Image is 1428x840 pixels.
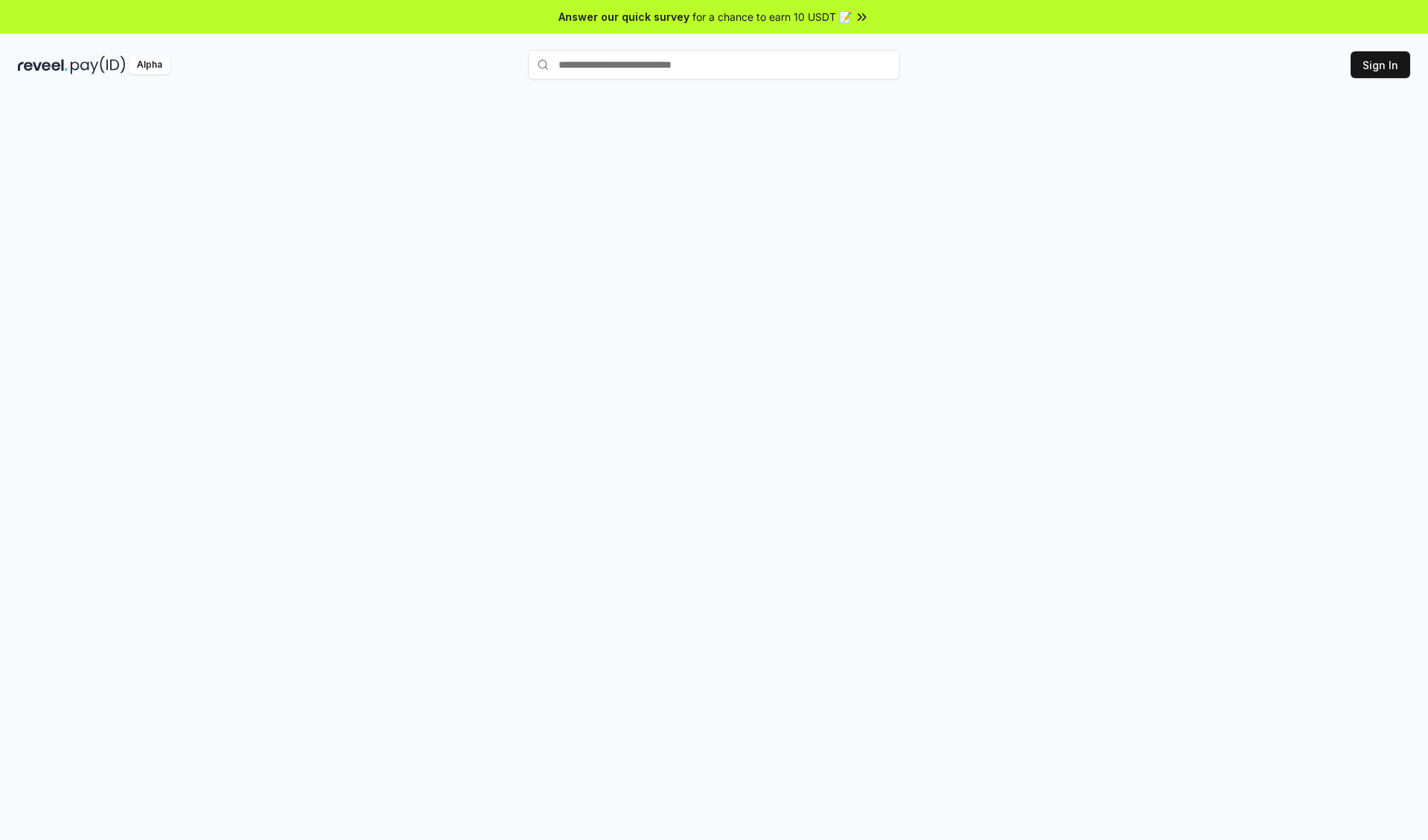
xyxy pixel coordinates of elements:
img: pay_id [71,56,126,74]
span: Answer our quick survey [559,9,689,25]
img: reveel_dark [18,56,68,74]
span: for a chance to earn 10 USDT 📝 [692,9,852,25]
div: Alpha [129,56,170,74]
button: Sign In [1351,51,1410,78]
